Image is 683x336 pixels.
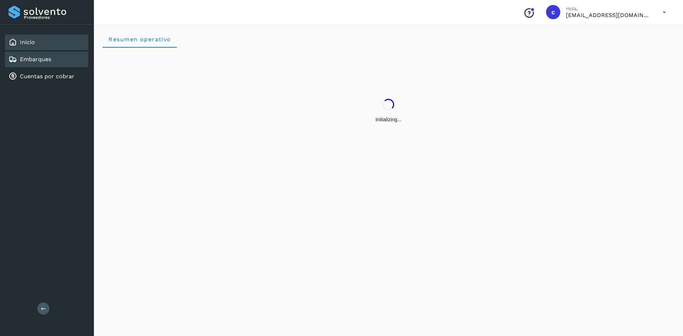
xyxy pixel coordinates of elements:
[5,52,88,67] div: Embarques
[5,69,88,84] div: Cuentas por cobrar
[20,73,74,80] a: Cuentas por cobrar
[108,36,171,43] span: Resumen operativo
[5,34,88,50] div: Inicio
[24,15,85,20] p: Proveedores
[20,56,51,63] a: Embarques
[566,6,651,12] p: Hola,
[20,39,35,46] a: Inicio
[566,12,651,18] p: cuentas3@enlacesmet.com.mx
